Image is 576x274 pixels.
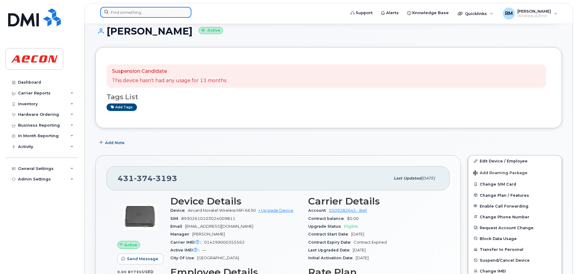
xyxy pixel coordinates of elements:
[351,232,364,236] span: [DATE]
[394,176,421,180] span: Last updated
[202,248,206,252] span: —
[170,256,197,260] span: City Of Use
[308,248,353,252] span: Last Upgraded Date
[473,171,528,176] span: Add Roaming Package
[112,77,226,84] p: This device hasn't had any usage for 13 months
[468,255,562,266] button: Suspend/Cancel Device
[258,208,293,213] a: + Upgrade Device
[468,233,562,244] button: Block Data Usage
[517,14,551,18] span: Wireless Admin
[468,211,562,222] button: Change Phone Number
[505,10,513,17] span: RM
[181,216,235,221] span: 89302610103024009811
[499,8,562,20] div: Robyn Morgan
[403,7,453,19] a: Knowledge Base
[134,174,153,183] span: 374
[308,240,354,245] span: Contract Expiry Date
[356,10,373,16] span: Support
[170,224,185,229] span: Email
[112,68,226,75] p: Suspension Candidate
[480,193,529,197] span: Change Plan / Features
[353,248,366,252] span: [DATE]
[105,140,125,146] span: Add Note
[465,11,487,16] span: Quicklinks
[480,258,530,263] span: Suspend/Cancel Device
[412,10,449,16] span: Knowledge Base
[170,208,188,213] span: Device
[454,8,497,20] div: Quicklinks
[170,216,181,221] span: SIM
[100,7,191,18] input: Find something...
[517,9,551,14] span: [PERSON_NAME]
[192,232,225,236] span: [PERSON_NAME]
[122,199,158,235] img: image20231002-3703462-slgvy1.jpeg
[468,201,562,211] button: Enable Call Forwarding
[185,224,253,229] span: [EMAIL_ADDRESS][DOMAIN_NAME]
[117,254,163,264] button: Send Message
[377,7,403,19] a: Alerts
[308,232,351,236] span: Contract Start Date
[480,204,528,208] span: Enable Call Forwarding
[107,93,551,101] h3: Tags List
[188,208,256,213] span: Aircard Novatel Wireless MiFi 6630
[95,26,562,36] h1: [PERSON_NAME]
[308,256,356,260] span: Initial Activation Date
[468,179,562,189] button: Change SIM Card
[170,248,202,252] span: Active IMEI
[308,196,439,207] h3: Carrier Details
[308,208,329,213] span: Account
[118,174,177,183] span: 431
[346,7,377,19] a: Support
[95,137,130,148] button: Add Note
[386,10,399,16] span: Alerts
[354,240,387,245] span: Contract Expired
[308,224,344,229] span: Upgrade Status
[468,190,562,201] button: Change Plan / Features
[329,208,367,213] a: 0509282645 - Bell
[107,103,137,111] a: Add tags
[153,174,177,183] span: 3193
[197,256,239,260] span: [GEOGRAPHIC_DATA]
[204,240,245,245] span: 014299000355562
[308,216,347,221] span: Contract balance
[468,244,562,255] button: Transfer to Personal
[117,270,142,274] span: 0.00 Bytes
[142,269,154,274] span: used
[421,176,435,180] span: [DATE]
[170,196,301,207] h3: Device Details
[468,222,562,233] button: Request Account Change
[124,242,137,248] span: Active
[356,256,369,260] span: [DATE]
[170,240,204,245] span: Carrier IMEI
[468,155,562,166] a: Edit Device / Employee
[127,256,158,262] span: Send Message
[347,216,359,221] span: $0.00
[170,232,192,236] span: Manager
[199,27,223,34] small: Active
[344,224,358,229] span: Eligible
[468,166,562,179] button: Add Roaming Package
